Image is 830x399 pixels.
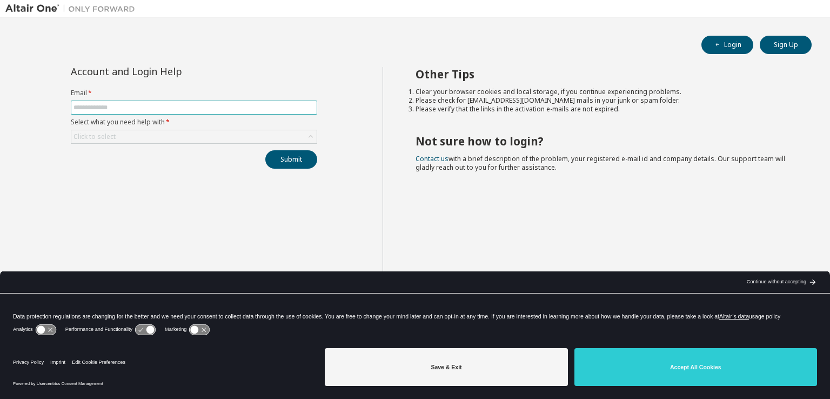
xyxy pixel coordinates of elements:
[5,3,140,14] img: Altair One
[73,132,116,141] div: Click to select
[416,154,785,172] span: with a brief description of the problem, your registered e-mail id and company details. Our suppo...
[71,118,317,127] label: Select what you need help with
[416,67,793,81] h2: Other Tips
[416,105,793,114] li: Please verify that the links in the activation e-mails are not expired.
[416,154,449,163] a: Contact us
[265,150,317,169] button: Submit
[416,96,793,105] li: Please check for [EMAIL_ADDRESS][DOMAIN_NAME] mails in your junk or spam folder.
[701,36,753,54] button: Login
[71,89,317,97] label: Email
[416,134,793,148] h2: Not sure how to login?
[416,88,793,96] li: Clear your browser cookies and local storage, if you continue experiencing problems.
[71,67,268,76] div: Account and Login Help
[71,130,317,143] div: Click to select
[760,36,812,54] button: Sign Up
